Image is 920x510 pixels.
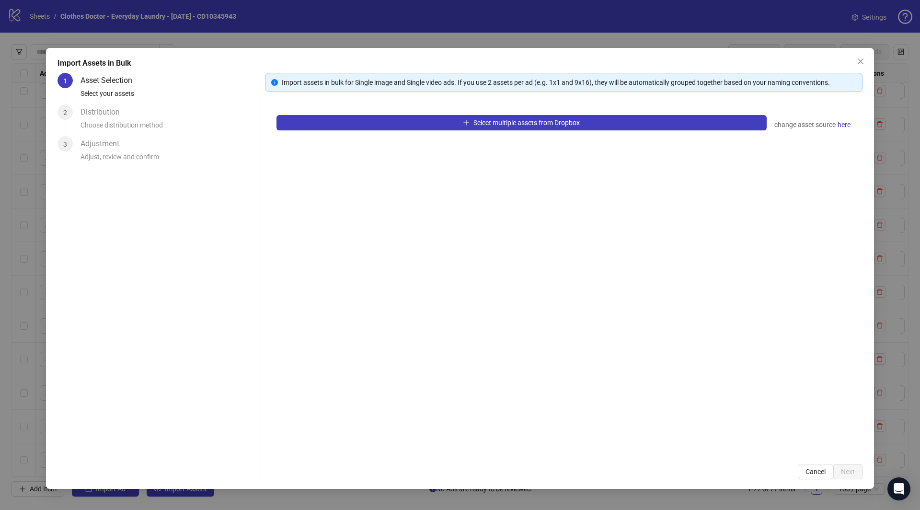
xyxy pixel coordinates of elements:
div: Adjustment [80,136,127,151]
span: here [838,119,851,130]
span: Cancel [805,468,826,475]
div: change asset source [774,119,851,130]
button: Close [853,54,868,69]
div: Select your assets [80,88,257,104]
div: Adjust, review and confirm [80,151,257,168]
span: info-circle [271,79,278,86]
div: Import Assets in Bulk [57,58,862,69]
span: 1 [63,77,67,85]
div: Asset Selection [80,73,140,88]
div: Import assets in bulk for Single image and Single video ads. If you use 2 assets per ad (e.g. 1x1... [282,77,856,88]
span: 2 [63,109,67,116]
div: Choose distribution method [80,120,257,136]
span: close [857,58,864,65]
button: Cancel [798,464,833,479]
button: Select multiple assets from Dropbox [276,115,767,130]
div: Open Intercom Messenger [887,477,910,500]
a: here [837,119,851,130]
span: plus [463,119,470,126]
button: Next [833,464,862,479]
div: Distribution [80,104,127,120]
span: 3 [63,140,67,148]
span: Select multiple assets from Dropbox [473,119,580,127]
